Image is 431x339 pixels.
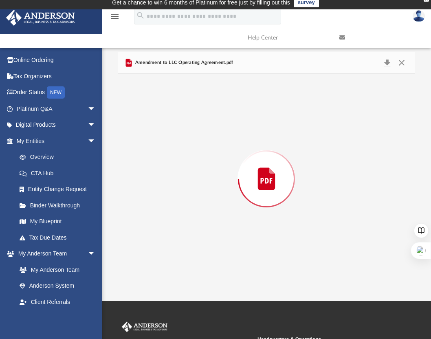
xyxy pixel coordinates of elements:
[6,246,104,262] a: My Anderson Teamarrow_drop_down
[88,133,104,150] span: arrow_drop_down
[110,11,120,21] i: menu
[11,181,108,198] a: Entity Change Request
[6,133,108,149] a: My Entitiesarrow_drop_down
[11,294,104,310] a: Client Referrals
[413,10,425,22] img: User Pic
[6,68,108,84] a: Tax Organizers
[242,22,333,54] a: Help Center
[6,101,108,117] a: Platinum Q&Aarrow_drop_down
[11,197,108,214] a: Binder Walkthrough
[380,57,395,68] button: Download
[6,52,108,68] a: Online Ordering
[88,310,104,327] span: arrow_drop_down
[120,321,169,332] img: Anderson Advisors Platinum Portal
[11,262,100,278] a: My Anderson Team
[88,117,104,134] span: arrow_drop_down
[110,15,120,21] a: menu
[6,84,108,101] a: Order StatusNEW
[394,57,409,68] button: Close
[134,59,233,66] span: Amendment to LLC Operating Agreement.pdf
[11,229,108,246] a: Tax Due Dates
[6,117,108,133] a: Digital Productsarrow_drop_down
[88,101,104,117] span: arrow_drop_down
[4,10,77,26] img: Anderson Advisors Platinum Portal
[118,52,414,284] div: Preview
[88,246,104,262] span: arrow_drop_down
[11,149,108,165] a: Overview
[11,278,104,294] a: Anderson System
[11,214,104,230] a: My Blueprint
[6,310,104,326] a: My Documentsarrow_drop_down
[136,11,145,20] i: search
[11,165,108,181] a: CTA Hub
[47,86,65,99] div: NEW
